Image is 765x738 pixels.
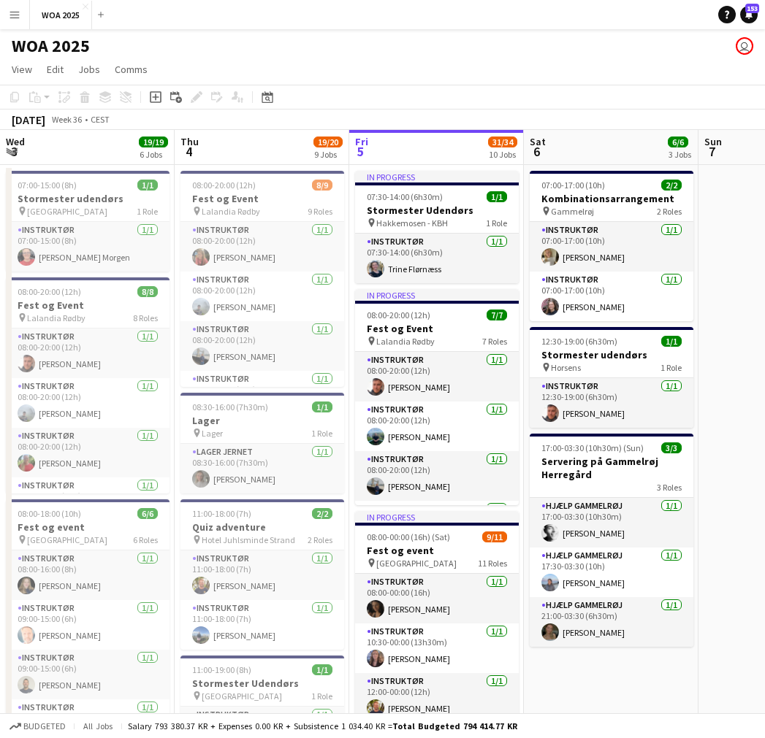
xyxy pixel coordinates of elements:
[355,171,519,182] div: In progress
[27,206,107,217] span: [GEOGRAPHIC_DATA]
[109,60,153,79] a: Comms
[487,191,507,202] span: 1/1
[551,206,594,217] span: Gammelrøj
[353,143,368,160] span: 5
[18,180,77,191] span: 07:00-15:00 (8h)
[6,192,170,205] h3: Stormester udendørs
[355,234,519,283] app-card-role: Instruktør1/107:30-14:00 (6h30m)Trine Flørnæss
[355,501,519,550] app-card-role: Instruktør1/1
[355,204,519,217] h3: Stormester Udendørs
[311,428,332,439] span: 1 Role
[311,691,332,702] span: 1 Role
[530,192,693,205] h3: Kombinationsarrangement
[355,511,519,727] app-job-card: In progress08:00-00:00 (16h) (Sat)9/11Fest og event [GEOGRAPHIC_DATA]11 RolesInstruktør1/108:00-0...
[12,63,32,76] span: View
[355,289,519,301] div: In progress
[180,414,344,427] h3: Lager
[530,348,693,361] h3: Stormester udendørs
[18,286,81,297] span: 08:00-20:00 (12h)
[6,135,25,148] span: Wed
[6,550,170,600] app-card-role: Instruktør1/108:00-16:00 (8h)[PERSON_NAME]
[530,222,693,272] app-card-role: Instruktør1/107:00-17:00 (10h)[PERSON_NAME]
[78,63,100,76] span: Jobs
[312,508,332,519] span: 2/2
[355,544,519,557] h3: Fest og event
[308,534,332,545] span: 2 Roles
[392,720,517,731] span: Total Budgeted 794 414.77 KR
[486,218,507,228] span: 1 Role
[376,218,448,228] span: Hakkemosen - KBH
[657,482,682,493] span: 3 Roles
[80,720,115,731] span: All jobs
[528,143,546,160] span: 6
[192,508,251,519] span: 11:00-18:00 (7h)
[47,63,64,76] span: Edit
[202,428,223,439] span: Lager
[6,171,170,272] app-job-card: 07:00-15:00 (8h)1/1Stormester udendørs [GEOGRAPHIC_DATA]1 RoleInstruktør1/107:00-15:00 (8h)[PERSO...
[6,60,38,79] a: View
[6,328,170,378] app-card-role: Instruktør1/108:00-20:00 (12h)[PERSON_NAME]
[355,289,519,505] app-job-card: In progress08:00-20:00 (12h)7/7Fest og Event Lalandia Rødby7 RolesInstruktør1/108:00-20:00 (12h)[...
[745,4,759,13] span: 153
[704,135,722,148] span: Sun
[312,664,332,675] span: 1/1
[661,336,682,347] span: 1/1
[180,222,344,272] app-card-role: Instruktør1/108:00-20:00 (12h)[PERSON_NAME]
[489,149,517,160] div: 10 Jobs
[530,327,693,428] app-job-card: 12:30-19:00 (6h30m)1/1Stormester udendørs Horsens1 RoleInstruktør1/112:30-19:00 (6h30m)[PERSON_NAME]
[669,149,691,160] div: 3 Jobs
[355,623,519,673] app-card-role: Instruktør1/110:30-00:00 (13h30m)[PERSON_NAME]
[115,63,148,76] span: Comms
[202,691,282,702] span: [GEOGRAPHIC_DATA]
[180,499,344,650] div: 11:00-18:00 (7h)2/2Quiz adventure Hotel Juhlsminde Strand2 RolesInstruktør1/111:00-18:00 (7h)[PER...
[530,434,693,647] app-job-card: 17:00-03:30 (10h30m) (Sun)3/3Servering på Gammelrøj Herregård3 RolesHjælp Gammelrøj1/117:00-03:30...
[133,534,158,545] span: 6 Roles
[180,371,344,420] app-card-role: Instruktør1/108:00-20:00 (12h)
[313,137,343,147] span: 19/20
[530,171,693,321] div: 07:00-17:00 (10h)2/2Kombinationsarrangement Gammelrøj2 RolesInstruktør1/107:00-17:00 (10h)[PERSON...
[488,137,517,147] span: 31/34
[367,191,443,202] span: 07:30-14:00 (6h30m)
[137,286,158,297] span: 8/8
[355,574,519,623] app-card-role: Instruktør1/108:00-00:00 (16h)[PERSON_NAME]
[487,310,507,320] span: 7/7
[661,180,682,191] span: 2/2
[41,60,69,79] a: Edit
[6,222,170,272] app-card-role: Instruktør1/107:00-15:00 (8h)[PERSON_NAME] Morgen
[137,180,158,191] span: 1/1
[530,597,693,647] app-card-role: Hjælp Gammelrøj1/121:00-03:30 (6h30m)[PERSON_NAME]
[661,442,682,453] span: 3/3
[6,428,170,477] app-card-role: Instruktør1/108:00-20:00 (12h)[PERSON_NAME]
[180,321,344,371] app-card-role: Instruktør1/108:00-20:00 (12h)[PERSON_NAME]
[541,180,605,191] span: 07:00-17:00 (10h)
[6,499,170,715] div: 08:00-18:00 (10h)6/6Fest og event [GEOGRAPHIC_DATA]6 RolesInstruktør1/108:00-16:00 (8h)[PERSON_NA...
[180,393,344,493] app-job-card: 08:30-16:00 (7h30m)1/1Lager Lager1 RoleLager Jernet1/108:30-16:00 (7h30m)[PERSON_NAME]
[6,477,170,527] app-card-role: Instruktør1/108:00-20:00 (12h)
[355,171,519,283] app-job-card: In progress07:30-14:00 (6h30m)1/1Stormester Udendørs Hakkemosen - KBH1 RoleInstruktør1/107:30-14:...
[702,143,722,160] span: 7
[180,171,344,387] app-job-card: 08:00-20:00 (12h)8/9Fest og Event Lalandia Rødby9 RolesInstruktør1/108:00-20:00 (12h)[PERSON_NAME...
[376,558,457,569] span: [GEOGRAPHIC_DATA]
[91,114,110,125] div: CEST
[6,650,170,699] app-card-role: Instruktør1/109:00-15:00 (6h)[PERSON_NAME]
[367,531,450,542] span: 08:00-00:00 (16h) (Sat)
[530,547,693,597] app-card-role: Hjælp Gammelrøj1/117:30-03:30 (10h)[PERSON_NAME]
[4,143,25,160] span: 3
[355,673,519,723] app-card-role: Instruktør1/112:00-00:00 (12h)[PERSON_NAME]
[367,310,430,320] span: 08:00-20:00 (12h)
[355,322,519,335] h3: Fest og Event
[6,277,170,493] app-job-card: 08:00-20:00 (12h)8/8Fest og Event Lalandia Rødby8 RolesInstruktør1/108:00-20:00 (12h)[PERSON_NAME...
[530,455,693,481] h3: Servering på Gammelrøj Herregård
[355,511,519,523] div: In progress
[139,137,168,147] span: 19/19
[192,180,256,191] span: 08:00-20:00 (12h)
[48,114,85,125] span: Week 36
[137,206,158,217] span: 1 Role
[530,272,693,321] app-card-role: Instruktør1/107:00-17:00 (10h)[PERSON_NAME]
[180,677,344,690] h3: Stormester Udendørs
